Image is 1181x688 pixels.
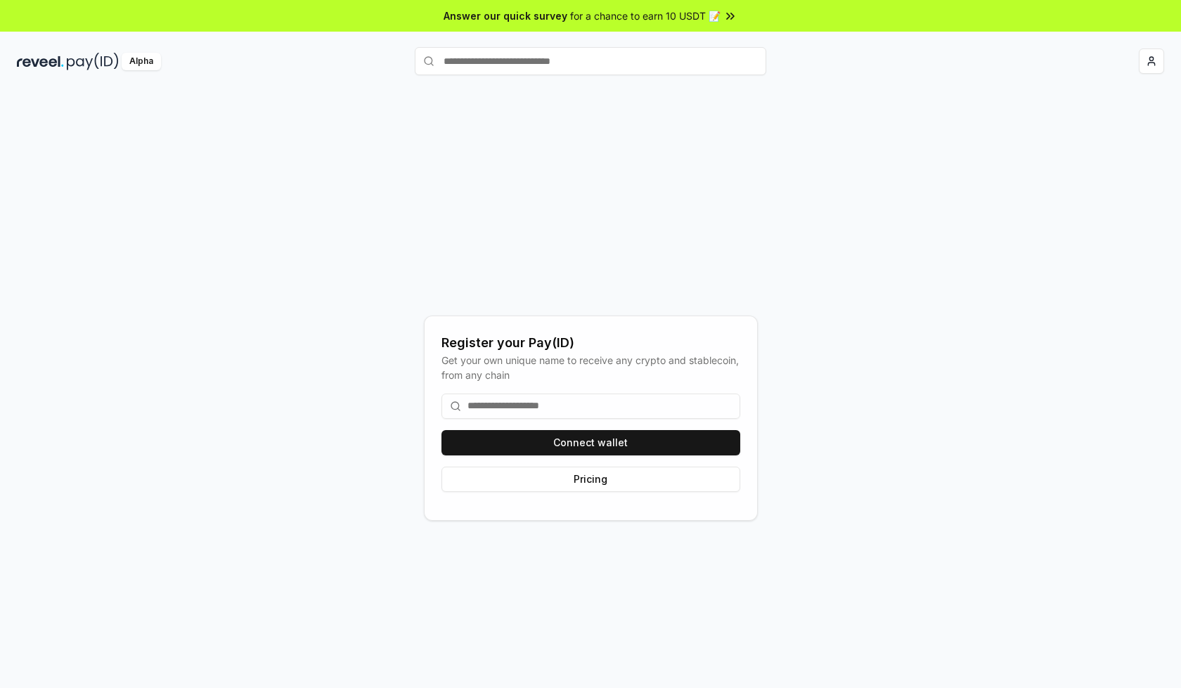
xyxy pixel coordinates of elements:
[444,8,567,23] span: Answer our quick survey
[441,353,740,382] div: Get your own unique name to receive any crypto and stablecoin, from any chain
[122,53,161,70] div: Alpha
[570,8,721,23] span: for a chance to earn 10 USDT 📝
[441,333,740,353] div: Register your Pay(ID)
[17,53,64,70] img: reveel_dark
[441,467,740,492] button: Pricing
[441,430,740,455] button: Connect wallet
[67,53,119,70] img: pay_id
